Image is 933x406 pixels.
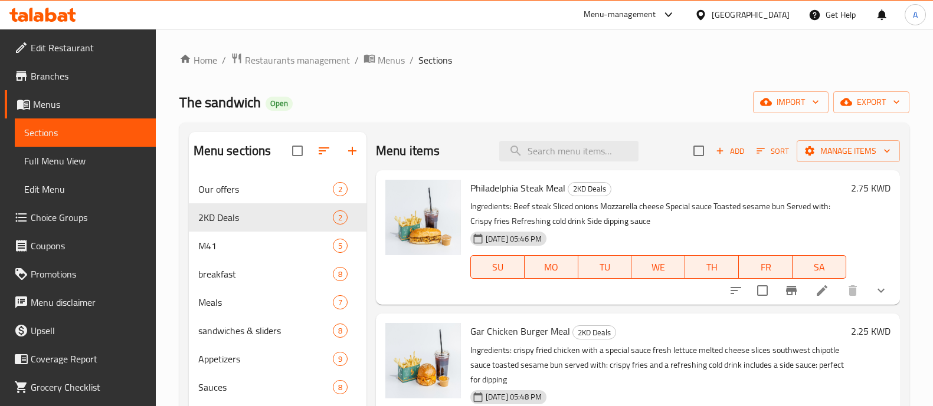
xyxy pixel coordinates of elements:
[722,276,750,305] button: sort-choices
[189,203,366,232] div: 2KD Deals2
[189,345,366,373] div: Appetizers9
[712,8,790,21] div: [GEOGRAPHIC_DATA]
[179,53,217,67] a: Home
[189,288,366,316] div: Meals7
[198,239,333,253] span: M41
[333,324,348,338] div: items
[338,137,366,165] button: Add section
[333,210,348,225] div: items
[231,52,350,68] a: Restaurants management
[5,260,156,288] a: Promotions
[385,323,461,398] img: Gar Chicken Burger Meal
[364,52,405,68] a: Menus
[797,259,842,276] span: SA
[470,199,846,229] p: Ingredients: Beef steak Sliced onions Mozzarella cheese Special sauce Toasted sesame bun Served w...
[310,137,338,165] span: Sort sections
[266,97,293,111] div: Open
[333,380,348,394] div: items
[333,325,347,336] span: 8
[376,142,440,160] h2: Menu items
[529,259,574,276] span: MO
[476,259,520,276] span: SU
[15,175,156,203] a: Edit Menu
[31,295,146,309] span: Menu disclaimer
[333,239,348,253] div: items
[418,53,452,67] span: Sections
[31,380,146,394] span: Grocery Checklist
[333,297,347,308] span: 7
[5,62,156,90] a: Branches
[15,118,156,147] a: Sections
[31,352,146,366] span: Coverage Report
[333,382,347,393] span: 8
[24,154,146,168] span: Full Menu View
[744,259,788,276] span: FR
[198,267,333,281] span: breakfast
[753,91,829,113] button: import
[750,278,775,303] span: Select to update
[754,142,792,160] button: Sort
[584,8,656,22] div: Menu-management
[333,269,347,280] span: 8
[631,255,685,279] button: WE
[31,267,146,281] span: Promotions
[333,267,348,281] div: items
[355,53,359,67] li: /
[470,343,846,387] p: Ingredients: crispy fried chicken with a special sauce fresh lettuce melted cheese slices southwe...
[24,126,146,140] span: Sections
[499,141,639,161] input: search
[33,97,146,111] span: Menus
[690,259,734,276] span: TH
[285,138,310,163] span: Select all sections
[333,184,347,195] span: 2
[198,324,333,338] span: sandwiches & sliders
[793,255,846,279] button: SA
[31,41,146,55] span: Edit Restaurant
[913,8,918,21] span: A
[685,255,739,279] button: TH
[378,53,405,67] span: Menus
[481,391,546,402] span: [DATE] 05:48 PM
[762,95,819,110] span: import
[5,373,156,401] a: Grocery Checklist
[481,233,546,245] span: [DATE] 05:46 PM
[749,142,797,160] span: Sort items
[5,232,156,260] a: Coupons
[198,210,333,225] span: 2KD Deals
[179,89,261,115] span: The sandwich
[333,354,347,365] span: 9
[572,325,616,339] div: 2KD Deals
[245,53,350,67] span: Restaurants management
[714,144,746,158] span: Add
[198,380,333,394] div: Sauces
[31,324,146,338] span: Upsell
[568,182,611,196] span: 2KD Deals
[189,175,366,203] div: Our offers2
[194,142,271,160] h2: Menu sections
[806,144,891,159] span: Manage items
[839,276,867,305] button: delete
[333,212,347,223] span: 2
[815,283,829,298] a: Edit menu item
[851,180,891,196] h6: 2.75 KWD
[833,91,909,113] button: export
[573,326,616,339] span: 2KD Deals
[189,232,366,260] div: M415
[583,259,627,276] span: TU
[198,352,333,366] span: Appetizers
[333,352,348,366] div: items
[31,210,146,225] span: Choice Groups
[470,322,570,340] span: Gar Chicken Burger Meal
[5,345,156,373] a: Coverage Report
[851,323,891,339] h6: 2.25 KWD
[189,260,366,288] div: breakfast8
[711,142,749,160] span: Add item
[874,283,888,298] svg: Show Choices
[777,276,806,305] button: Branch-specific-item
[198,182,333,196] span: Our offers
[757,144,789,158] span: Sort
[31,69,146,83] span: Branches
